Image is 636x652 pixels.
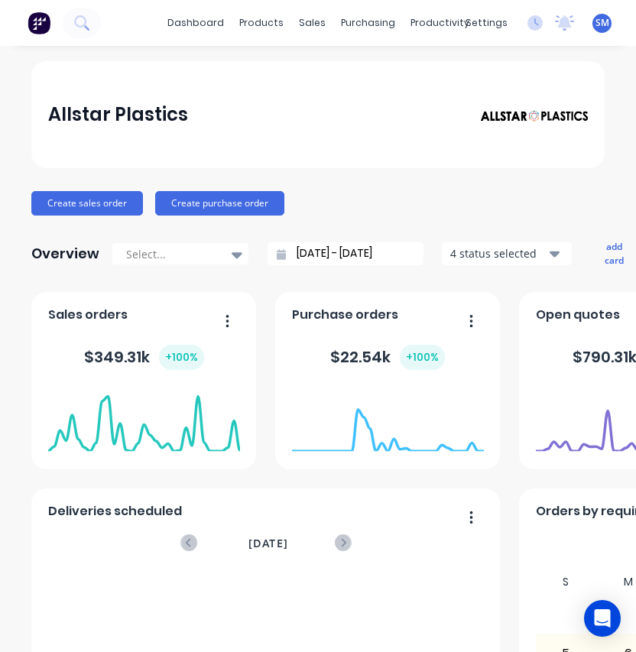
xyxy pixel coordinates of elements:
[400,345,445,370] div: + 100 %
[458,11,515,34] div: settings
[450,245,547,261] div: 4 status selected
[333,11,403,34] div: purchasing
[595,16,609,30] span: SM
[535,571,598,593] div: S
[48,306,128,324] span: Sales orders
[48,99,188,130] div: Allstar Plastics
[595,237,634,271] button: add card
[403,11,477,34] div: productivity
[232,11,291,34] div: products
[584,600,621,637] div: Open Intercom Messenger
[291,11,333,34] div: sales
[28,11,50,34] img: Factory
[442,242,572,265] button: 4 status selected
[536,306,620,324] span: Open quotes
[31,238,99,269] div: Overview
[292,306,398,324] span: Purchase orders
[330,345,445,370] div: $ 22.54k
[481,110,588,122] img: Allstar Plastics
[84,345,204,370] div: $ 349.31k
[159,345,204,370] div: + 100 %
[160,11,232,34] a: dashboard
[248,535,288,552] span: [DATE]
[155,191,284,216] button: Create purchase order
[31,191,143,216] button: Create sales order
